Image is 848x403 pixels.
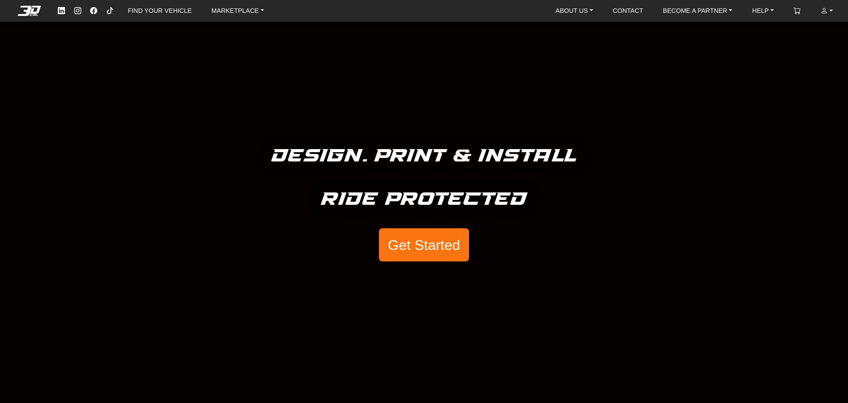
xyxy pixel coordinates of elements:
a: FIND YOUR VEHICLE [125,4,195,18]
h5: Design. Print & Install [272,142,577,171]
a: BECOME A PARTNER [659,4,736,18]
button: Get Started [379,228,469,262]
a: MARKETPLACE [208,4,268,18]
a: HELP [749,4,777,18]
a: CONTACT [609,4,647,18]
a: ABOUT US [552,4,597,18]
h5: Ride Protected [321,185,527,214]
